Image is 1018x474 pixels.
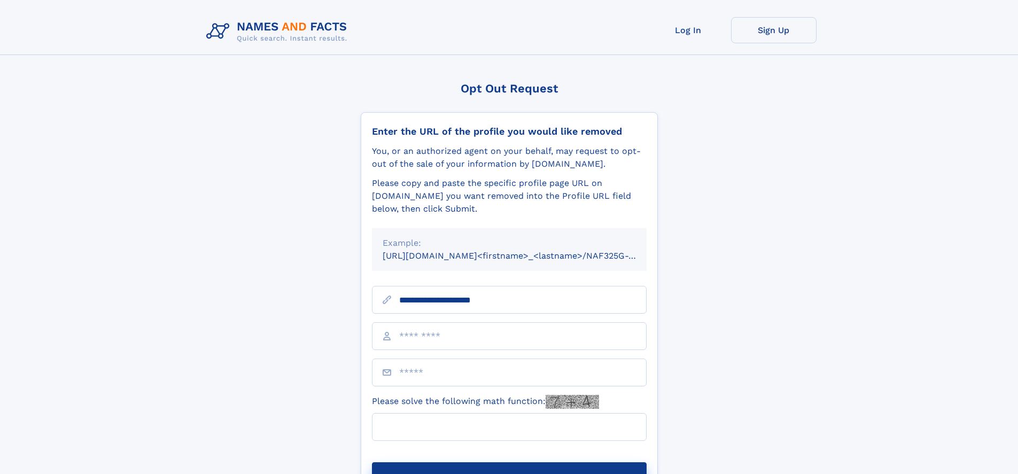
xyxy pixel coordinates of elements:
label: Please solve the following math function: [372,395,599,409]
div: Enter the URL of the profile you would like removed [372,126,647,137]
a: Sign Up [731,17,817,43]
div: You, or an authorized agent on your behalf, may request to opt-out of the sale of your informatio... [372,145,647,170]
img: Logo Names and Facts [202,17,356,46]
div: Opt Out Request [361,82,658,95]
div: Example: [383,237,636,250]
div: Please copy and paste the specific profile page URL on [DOMAIN_NAME] you want removed into the Pr... [372,177,647,215]
a: Log In [646,17,731,43]
small: [URL][DOMAIN_NAME]<firstname>_<lastname>/NAF325G-xxxxxxxx [383,251,667,261]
